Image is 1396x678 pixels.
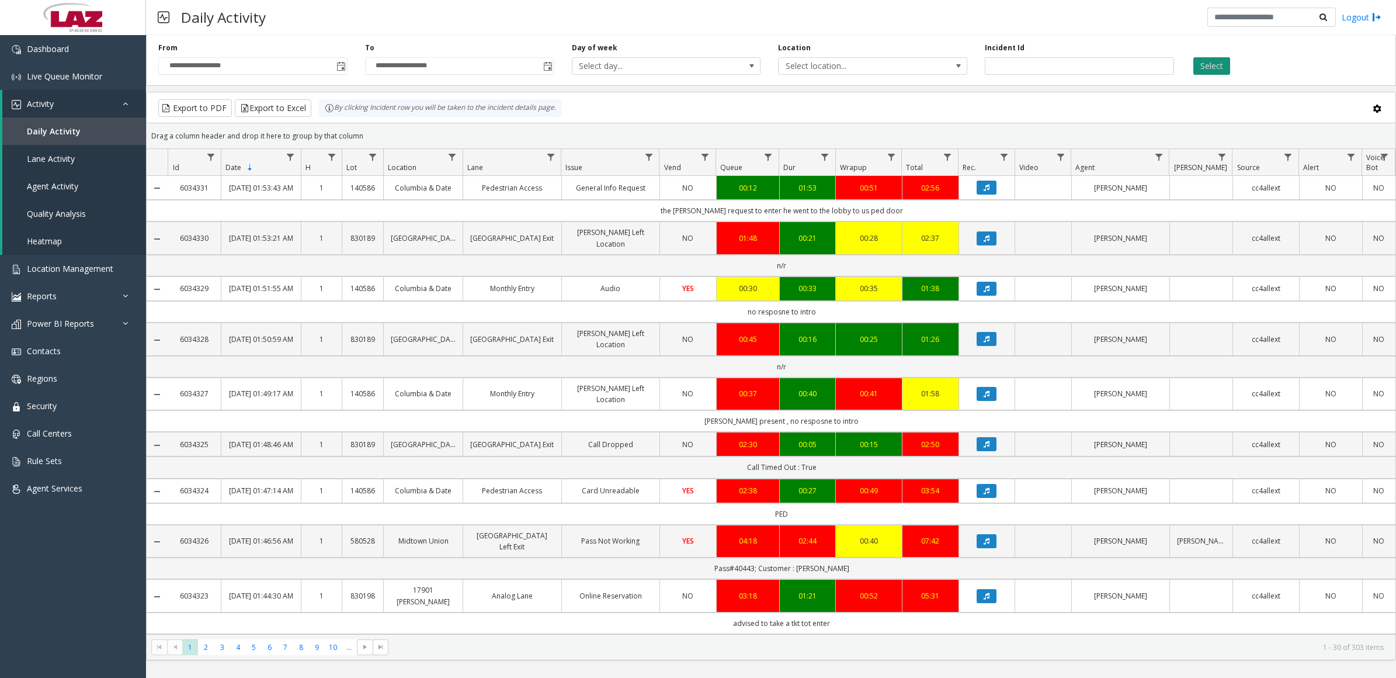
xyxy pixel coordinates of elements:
a: 6034325 [175,439,214,450]
a: 830189 [349,233,376,244]
span: Page 6 [262,639,277,655]
div: By clicking Incident row you will be taken to the incident details page. [319,99,562,117]
a: [GEOGRAPHIC_DATA] [391,334,456,345]
a: 03:18 [724,590,772,601]
a: 00:25 [843,334,895,345]
span: Reports [27,290,57,302]
img: 'icon' [12,430,21,439]
a: 140586 [349,182,376,193]
a: NO [1307,182,1355,193]
a: NO [1307,485,1355,496]
div: 02:38 [724,485,772,496]
a: 1 [308,182,335,193]
div: 02:37 [909,233,951,244]
a: NO [1307,233,1355,244]
a: NO [1307,283,1355,294]
td: PED [168,503,1395,525]
a: Collapse Details [147,285,168,294]
span: YES [682,283,694,293]
a: 1 [308,283,335,294]
img: 'icon' [12,265,21,274]
span: YES [682,536,694,546]
a: NO [667,439,709,450]
span: Lane Activity [27,153,75,164]
span: Daily Activity [27,126,81,137]
a: 00:51 [843,182,895,193]
a: Midtown Union [391,535,456,546]
span: Toggle popup [541,58,554,74]
a: Pass Not Working [569,535,652,546]
a: cc4allext [1240,485,1292,496]
span: Date [225,162,241,172]
div: 01:26 [909,334,951,345]
a: 140586 [349,283,376,294]
a: 00:12 [724,182,772,193]
span: H [305,162,311,172]
div: 07:42 [909,535,951,546]
span: Page 5 [246,639,262,655]
span: Go to the next page [357,639,373,656]
a: [DATE] 01:46:56 AM [228,535,293,546]
a: [PERSON_NAME] [1079,485,1162,496]
a: [GEOGRAPHIC_DATA] [391,233,456,244]
span: Quality Analysis [27,208,86,219]
div: 00:45 [724,334,772,345]
div: Drag a column header and drop it here to group by that column [147,126,1395,146]
div: 00:21 [787,233,829,244]
a: [GEOGRAPHIC_DATA] Exit [470,334,554,345]
a: NO [667,334,709,345]
img: 'icon' [12,320,21,329]
a: [PERSON_NAME] Left Location [569,227,652,249]
a: Dur Filter Menu [817,149,833,165]
a: 01:21 [787,590,829,601]
span: Page 8 [293,639,309,655]
a: [DATE] 01:53:43 AM [228,182,293,193]
td: advised to take a tkt tot enter [168,613,1395,634]
span: Regions [27,373,57,384]
a: Queue Filter Menu [760,149,776,165]
a: 01:53 [787,182,829,193]
a: Call Dropped [569,439,652,450]
a: Rec. Filter Menu [996,149,1012,165]
img: 'icon' [12,72,21,82]
a: 140586 [349,485,376,496]
div: 05:31 [909,590,951,601]
a: Wrapup Filter Menu [883,149,899,165]
a: Voice Bot Filter Menu [1377,149,1392,165]
a: 6034331 [175,182,214,193]
a: 00:37 [724,388,772,399]
a: Daily Activity [2,117,146,145]
a: NO [1307,590,1355,601]
a: [DATE] 01:47:14 AM [228,485,293,496]
button: Export to Excel [235,99,311,117]
label: Location [778,43,811,53]
a: Agent Filter Menu [1151,149,1166,165]
img: infoIcon.svg [325,103,334,113]
a: cc4allext [1240,182,1292,193]
a: Total Filter Menu [940,149,956,165]
span: Go to the last page [373,639,388,656]
span: NO [682,440,693,449]
a: [DATE] 01:44:30 AM [228,590,293,601]
a: 00:41 [843,388,895,399]
span: NO [682,334,693,344]
a: Collapse Details [147,487,168,496]
a: Issue Filter Menu [641,149,657,165]
a: NO [1370,283,1388,294]
a: NO [1307,334,1355,345]
span: Contacts [27,345,61,357]
a: [PERSON_NAME] [1079,388,1162,399]
a: [PERSON_NAME] [1177,535,1225,546]
span: Voice Bot [1366,153,1384,172]
a: 1 [308,334,335,345]
a: 00:49 [843,485,895,496]
a: Date Filter Menu [283,149,298,165]
a: Quality Analysis [2,200,146,227]
span: Call Centers [27,428,72,439]
a: Collapse Details [147,537,168,546]
a: [DATE] 01:50:59 AM [228,334,293,345]
img: 'icon' [12,45,21,54]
